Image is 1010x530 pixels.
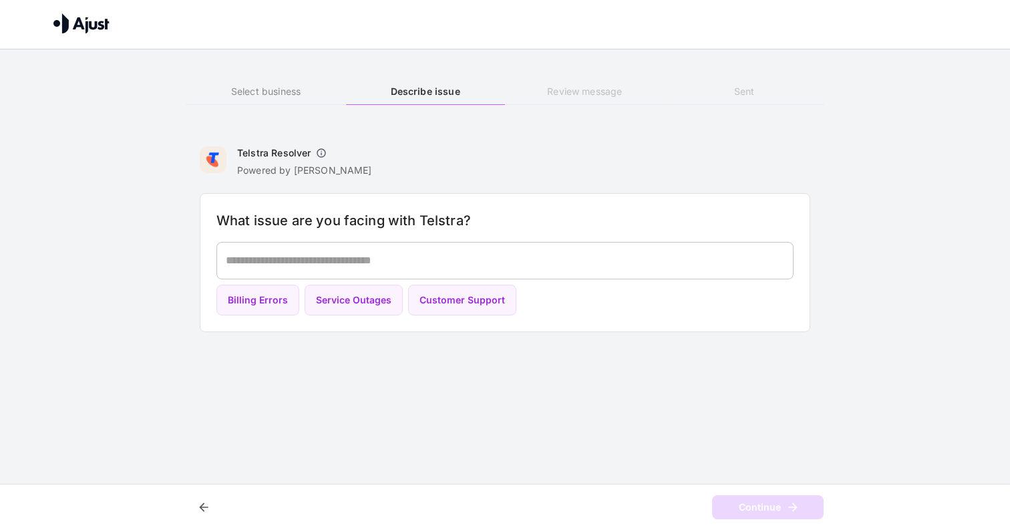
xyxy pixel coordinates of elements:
button: Service Outages [305,285,403,316]
h6: Select business [186,84,345,99]
img: Ajust [53,13,110,33]
h6: What issue are you facing with Telstra? [216,210,794,231]
img: Telstra [200,146,226,173]
h6: Describe issue [346,84,505,99]
button: Customer Support [408,285,516,316]
h6: Sent [665,84,824,99]
button: Billing Errors [216,285,299,316]
h6: Review message [505,84,664,99]
h6: Telstra Resolver [237,146,311,160]
p: Powered by [PERSON_NAME] [237,164,372,177]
